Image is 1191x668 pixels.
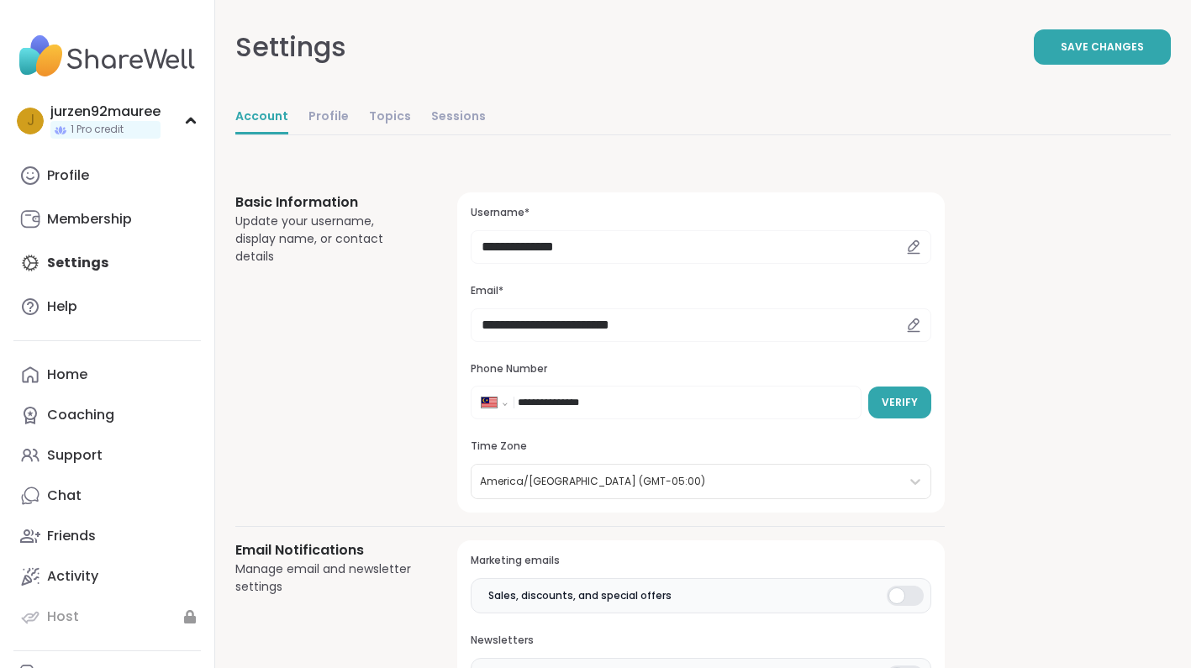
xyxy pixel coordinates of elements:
[882,395,918,410] span: Verify
[471,206,931,220] h3: Username*
[13,287,201,327] a: Help
[471,554,931,568] h3: Marketing emails
[13,355,201,395] a: Home
[13,516,201,556] a: Friends
[47,527,96,545] div: Friends
[488,588,672,603] span: Sales, discounts, and special offers
[47,567,98,586] div: Activity
[13,155,201,196] a: Profile
[1034,29,1171,65] button: Save Changes
[13,435,201,476] a: Support
[308,101,349,134] a: Profile
[47,487,82,505] div: Chat
[235,192,417,213] h3: Basic Information
[71,123,124,137] span: 1 Pro credit
[13,395,201,435] a: Coaching
[47,406,114,424] div: Coaching
[235,540,417,560] h3: Email Notifications
[1061,39,1144,55] span: Save Changes
[27,110,34,132] span: j
[369,101,411,134] a: Topics
[13,476,201,516] a: Chat
[47,210,132,229] div: Membership
[235,101,288,134] a: Account
[471,439,931,454] h3: Time Zone
[471,362,931,376] h3: Phone Number
[235,213,417,266] div: Update your username, display name, or contact details
[13,556,201,597] a: Activity
[13,199,201,239] a: Membership
[235,560,417,596] div: Manage email and newsletter settings
[47,166,89,185] div: Profile
[47,297,77,316] div: Help
[471,284,931,298] h3: Email*
[471,634,931,648] h3: Newsletters
[47,446,103,465] div: Support
[47,366,87,384] div: Home
[50,103,161,121] div: jurzen92mauree
[431,101,486,134] a: Sessions
[13,27,201,86] img: ShareWell Nav Logo
[235,27,346,67] div: Settings
[868,387,931,418] button: Verify
[13,597,201,637] a: Host
[47,608,79,626] div: Host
